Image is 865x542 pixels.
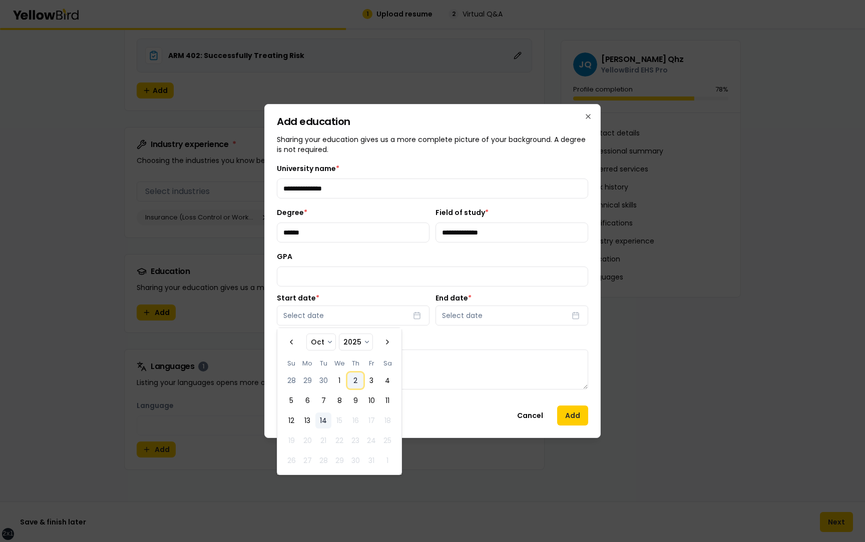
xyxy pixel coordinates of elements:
button: Wednesday, October 1st, 2025 [331,372,347,388]
p: Sharing your education gives us a more complete picture of your background. A degree is not requi... [277,134,588,154]
button: Sunday, October 5th, 2025 [283,392,299,408]
button: Thursday, October 2nd, 2025 [347,372,363,388]
h2: Add education [277,116,588,126]
table: October 2025 [283,358,395,468]
button: Sunday, October 12th, 2025 [283,412,299,428]
label: GPA [277,251,292,261]
button: Cancel [509,405,551,425]
th: Friday [363,358,379,368]
button: Add [557,405,588,425]
button: Monday, October 6th, 2025 [299,392,315,408]
label: Field of study [436,207,489,217]
button: Tuesday, October 7th, 2025 [315,392,331,408]
button: Select date [277,305,429,325]
button: Tuesday, September 30th, 2025 [315,372,331,388]
th: Wednesday [331,358,347,368]
button: Thursday, October 9th, 2025 [347,392,363,408]
button: Today, Tuesday, October 14th, 2025 [315,412,331,428]
th: Thursday [347,358,363,368]
th: Monday [299,358,315,368]
label: Degree [277,207,307,217]
label: End date [436,294,588,301]
span: Select date [283,310,324,320]
button: Monday, September 29th, 2025 [299,372,315,388]
button: Saturday, October 4th, 2025 [379,372,395,388]
button: Go to the Previous Month [283,334,299,350]
label: Start date [277,294,429,301]
span: Select date [442,310,483,320]
label: University name [277,163,339,173]
th: Saturday [379,358,395,368]
button: Go to the Next Month [379,334,395,350]
button: Saturday, October 11th, 2025 [379,392,395,408]
button: Select date [436,305,588,325]
button: Friday, October 10th, 2025 [363,392,379,408]
button: Monday, October 13th, 2025 [299,412,315,428]
button: Wednesday, October 8th, 2025 [331,392,347,408]
button: Sunday, September 28th, 2025 [283,372,299,388]
button: Friday, October 3rd, 2025 [363,372,379,388]
th: Sunday [283,358,299,368]
th: Tuesday [315,358,331,368]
